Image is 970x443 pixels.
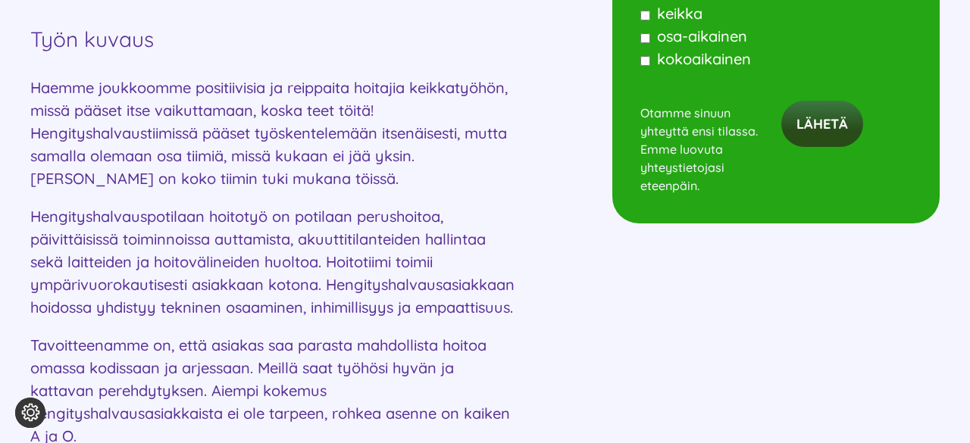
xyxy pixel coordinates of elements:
span: keikka [652,4,702,23]
input: osa-aikainen [640,33,650,43]
span: osa-aikainen [652,27,747,45]
p: Otamme sinuun yhteyttä ensi tilassa. Emme luovuta yhteystietojasi eteenpäin. [640,86,771,195]
button: Evästeasetukset [15,398,45,428]
span: kokoaikainen [652,49,751,68]
input: keikka [640,11,650,20]
h4: Työn kuvaus [30,27,521,52]
p: Hengityshalvauspotilaan hoitotyö on potilaan perushoitoa, päivittäisissä toiminnoissa auttamista,... [30,205,521,319]
input: Lähetä [781,101,863,147]
input: kokoaikainen [640,56,650,66]
p: Haemme joukkoomme positiivisia ja reippaita hoitajia keikkatyöhön, missä pääset itse vaikuttamaan... [30,76,521,190]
